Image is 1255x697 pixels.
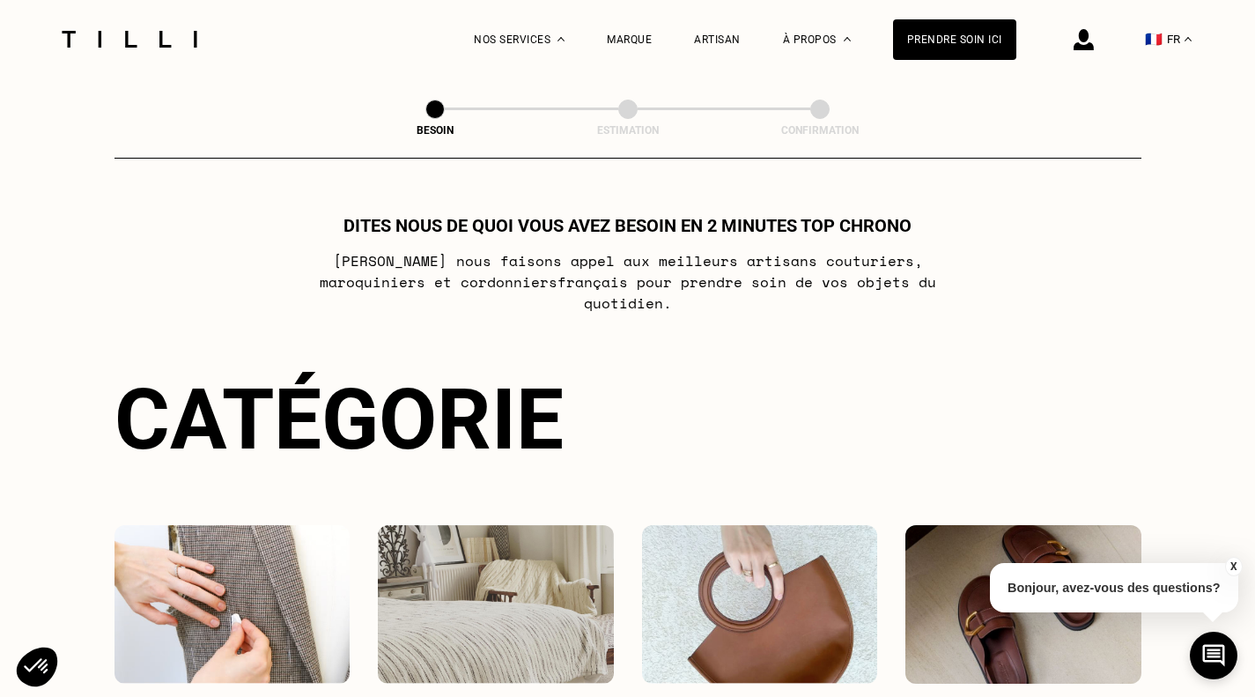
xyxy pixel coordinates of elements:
img: Logo du service de couturière Tilli [55,31,203,48]
div: Confirmation [732,124,908,137]
span: 🇫🇷 [1145,31,1163,48]
img: Accessoires [642,525,878,684]
p: [PERSON_NAME] nous faisons appel aux meilleurs artisans couturiers , maroquiniers et cordonniers ... [278,250,977,314]
a: Artisan [694,33,741,46]
a: Marque [607,33,652,46]
a: Prendre soin ici [893,19,1016,60]
h1: Dites nous de quoi vous avez besoin en 2 minutes top chrono [343,215,912,236]
div: Besoin [347,124,523,137]
img: Menu déroulant à propos [844,37,851,41]
div: Catégorie [114,370,1141,469]
button: X [1224,557,1242,576]
img: Intérieur [378,525,614,684]
img: menu déroulant [1185,37,1192,41]
img: Chaussures [905,525,1141,684]
div: Estimation [540,124,716,137]
img: Menu déroulant [557,37,565,41]
img: icône connexion [1074,29,1094,50]
p: Bonjour, avez-vous des questions? [990,563,1238,612]
img: Vêtements [114,525,351,684]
